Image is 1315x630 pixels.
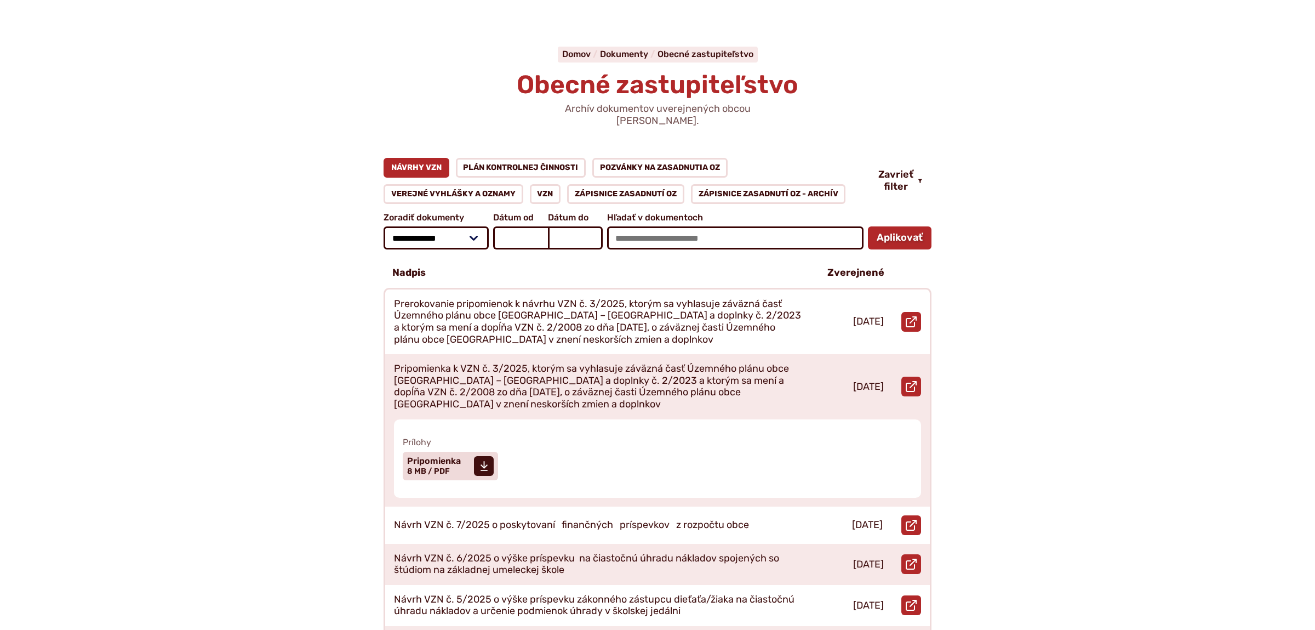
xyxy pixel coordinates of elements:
span: Dokumenty [600,49,648,59]
p: Archív dokumentov uverejnených obcou [PERSON_NAME]. [526,103,789,127]
input: Dátum do [548,226,603,249]
button: Zavrieť filter [870,169,931,192]
p: [DATE] [853,316,884,328]
span: Dátum od [493,213,548,223]
p: Zverejnené [827,267,884,279]
p: Pripomienka k VZN č. 3/2025, ktorým sa vyhlasuje záväzná časť Územného plánu obce [GEOGRAPHIC_DAT... [394,363,802,410]
p: Prerokovanie pripomienok k návrhu VZN č. 3/2025, ktorým sa vyhlasuje záväzná časť Územného plánu ... [394,298,802,345]
span: Obecné zastupiteľstvo [517,70,798,100]
a: VZN [530,184,561,204]
button: Aplikovať [868,226,931,249]
a: Pozvánky na zasadnutia OZ [592,158,728,178]
span: Dátum do [548,213,603,223]
p: [DATE] [853,559,884,571]
p: Návrh VZN č. 7/2025 o poskytovaní finančných príspevkov z rozpočtu obce [394,519,749,531]
select: Zoradiť dokumenty [384,226,489,249]
a: Pripomienka 8 MB / PDF [403,452,498,480]
a: Domov [562,49,600,59]
a: Zápisnice zasadnutí OZ [567,184,684,204]
p: Nadpis [392,267,426,279]
input: Hľadať v dokumentoch [607,226,864,249]
p: [DATE] [852,519,883,531]
a: Plán kontrolnej činnosti [456,158,586,178]
span: Hľadať v dokumentoch [607,213,864,223]
span: Domov [562,49,591,59]
p: [DATE] [853,381,884,393]
a: Obecné zastupiteľstvo [658,49,753,59]
p: Návrh VZN č. 6/2025 o výške príspevku na čiastočnú úhradu nákladov spojených so štúdiom na základ... [394,553,802,576]
span: 8 MB / PDF [407,467,450,476]
p: [DATE] [853,600,884,612]
a: Verejné vyhlášky a oznamy [384,184,523,204]
span: Zavrieť filter [878,169,913,192]
input: Dátum od [493,226,548,249]
a: Dokumenty [600,49,658,59]
a: Zápisnice zasadnutí OZ - ARCHÍV [691,184,846,204]
p: Návrh VZN č. 5/2025 o výške príspevku zákonného zástupcu dieťaťa/žiaka na čiastočnú úhradu náklad... [394,594,802,617]
span: Zoradiť dokumenty [384,213,489,223]
span: Prílohy [403,437,912,447]
span: Pripomienka [407,457,461,466]
a: Návrhy VZN [384,158,449,178]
